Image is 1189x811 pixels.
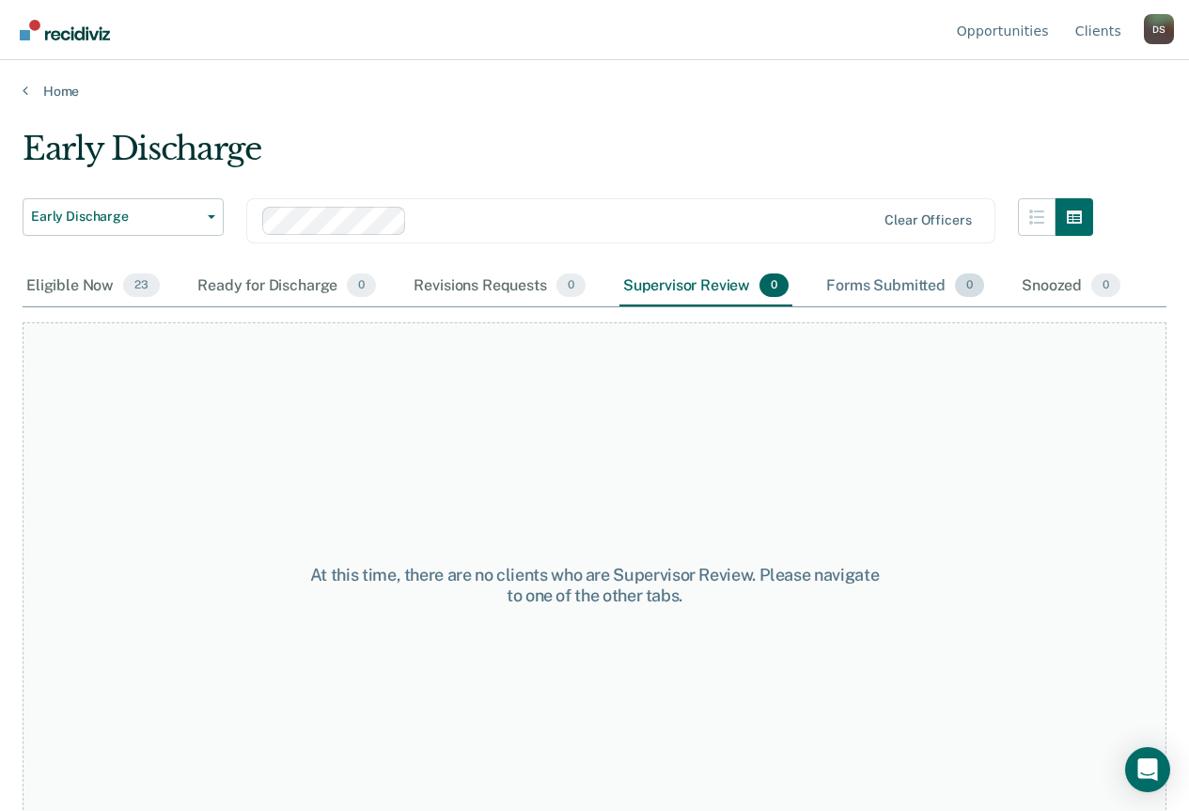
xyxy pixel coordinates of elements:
[1125,747,1170,792] div: Open Intercom Messenger
[1018,266,1124,307] div: Snoozed0
[1144,14,1174,44] div: D S
[955,273,984,298] span: 0
[556,273,586,298] span: 0
[23,130,1093,183] div: Early Discharge
[309,565,881,605] div: At this time, there are no clients who are Supervisor Review. Please navigate to one of the other...
[410,266,588,307] div: Revisions Requests0
[759,273,789,298] span: 0
[1091,273,1120,298] span: 0
[23,83,1166,100] a: Home
[123,273,160,298] span: 23
[23,266,164,307] div: Eligible Now23
[347,273,376,298] span: 0
[31,209,200,225] span: Early Discharge
[20,20,110,40] img: Recidiviz
[23,198,224,236] button: Early Discharge
[822,266,988,307] div: Forms Submitted0
[194,266,380,307] div: Ready for Discharge0
[884,212,971,228] div: Clear officers
[619,266,793,307] div: Supervisor Review0
[1144,14,1174,44] button: Profile dropdown button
